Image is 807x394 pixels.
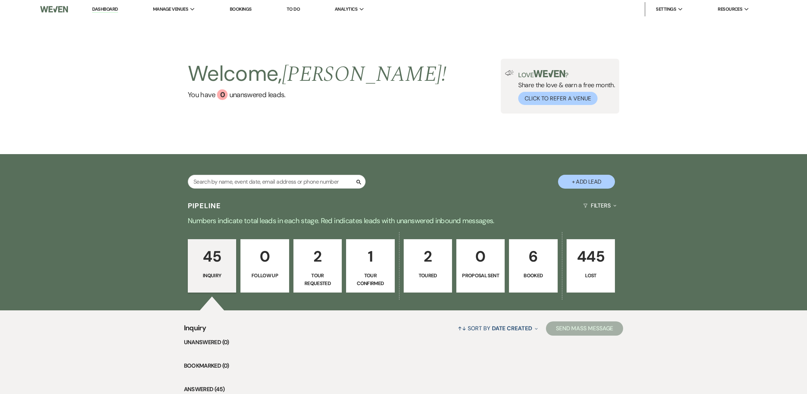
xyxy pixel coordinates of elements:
p: 0 [245,245,284,268]
p: Follow Up [245,272,284,279]
a: 2Tour Requested [293,239,342,293]
h3: Pipeline [188,201,221,211]
div: 0 [217,89,228,100]
span: Manage Venues [153,6,188,13]
a: 0Follow Up [240,239,289,293]
a: 45Inquiry [188,239,236,293]
p: 2 [298,245,337,268]
a: 6Booked [509,239,557,293]
li: Bookmarked (0) [184,361,623,371]
li: Answered (45) [184,385,623,394]
p: 0 [461,245,500,268]
img: weven-logo-green.svg [533,70,565,77]
p: Toured [408,272,447,279]
input: Search by name, event date, email address or phone number [188,175,366,189]
div: Share the love & earn a free month. [514,70,615,105]
button: + Add Lead [558,175,615,189]
p: Booked [514,272,553,279]
a: 1Tour Confirmed [346,239,394,293]
p: Proposal Sent [461,272,500,279]
span: Date Created [492,325,532,332]
span: Analytics [335,6,357,13]
img: Weven Logo [40,2,68,17]
p: Inquiry [192,272,232,279]
a: You have 0 unanswered leads. [188,89,446,100]
a: 445Lost [567,239,615,293]
p: Love ? [518,70,615,78]
p: 1 [351,245,390,268]
h2: Welcome, [188,59,446,89]
p: 445 [571,245,610,268]
a: 2Toured [404,239,452,293]
p: 6 [514,245,553,268]
button: Click to Refer a Venue [518,92,598,105]
img: loud-speaker-illustration.svg [505,70,514,76]
button: Filters [580,196,619,215]
p: Lost [571,272,610,279]
span: ↑↓ [458,325,466,332]
span: Inquiry [184,322,206,338]
p: Numbers indicate total leads in each stage. Red indicates leads with unanswered inbound messages. [148,215,660,226]
a: To Do [287,6,300,12]
a: Bookings [230,6,252,12]
span: [PERSON_NAME] ! [282,58,446,91]
a: 0Proposal Sent [456,239,505,293]
span: Resources [718,6,742,13]
p: 45 [192,245,232,268]
button: Send Mass Message [546,321,623,336]
li: Unanswered (0) [184,338,623,347]
p: Tour Confirmed [351,272,390,288]
a: Dashboard [92,6,118,13]
span: Settings [656,6,676,13]
button: Sort By Date Created [455,319,540,338]
p: Tour Requested [298,272,337,288]
p: 2 [408,245,447,268]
